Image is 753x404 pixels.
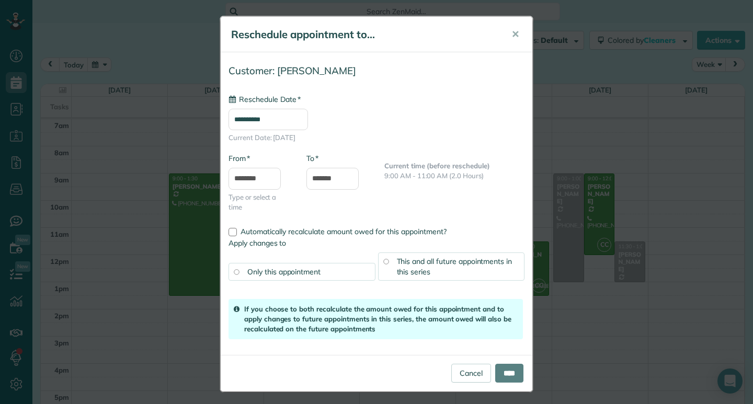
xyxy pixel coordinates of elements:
[229,153,250,164] label: From
[229,192,291,212] span: Type or select a time
[229,133,524,143] span: Current Date: [DATE]
[234,269,239,274] input: Only this appointment
[247,267,321,276] span: Only this appointment
[229,65,524,76] h4: Customer: [PERSON_NAME]
[384,171,524,181] p: 9:00 AM - 11:00 AM (2.0 Hours)
[397,257,512,276] span: This and all future appointments in this series
[451,364,491,383] a: Cancel
[231,27,497,42] h5: Reschedule appointment to...
[511,28,519,40] span: ✕
[383,259,389,264] input: This and all future appointments in this series
[384,161,490,170] b: Current time (before reschedule)
[229,94,301,105] label: Reschedule Date
[229,238,524,248] label: Apply changes to
[244,305,511,333] strong: If you choose to both recalculate the amount owed for this appointment and to apply changes to fu...
[306,153,318,164] label: To
[241,227,447,236] span: Automatically recalculate amount owed for this appointment?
